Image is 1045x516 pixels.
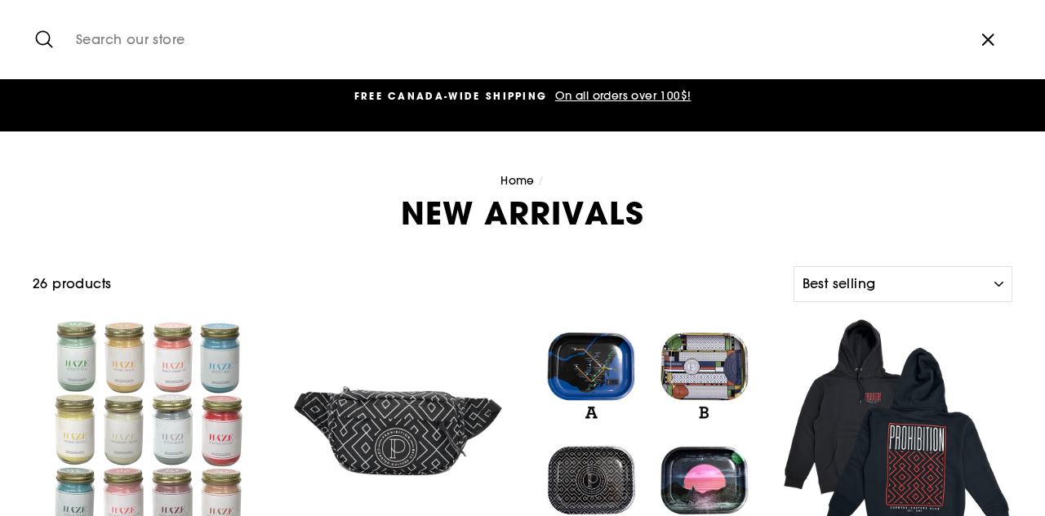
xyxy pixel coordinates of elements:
[354,89,548,103] span: FREE CANADA-WIDE SHIPPING
[551,88,691,103] span: On all orders over 100$!
[500,173,535,188] a: Home
[68,12,963,67] input: Search our store
[33,274,787,295] div: 26 products
[538,173,544,188] span: /
[33,172,1012,190] nav: breadcrumbs
[33,198,1012,229] h1: NEW ARRIVALS
[37,87,1008,105] a: FREE CANADA-WIDE SHIPPING On all orders over 100$!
